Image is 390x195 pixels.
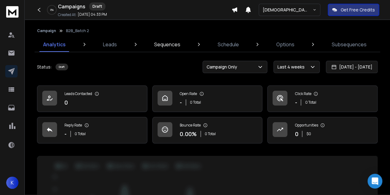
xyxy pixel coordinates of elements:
p: Last 4 weeks [277,64,307,70]
a: Leads [99,37,121,52]
p: 0.00 % [180,130,197,138]
p: Leads [103,41,117,48]
p: Schedule [218,41,239,48]
a: Reply Rate-0 Total [37,117,147,143]
p: - [64,130,67,138]
a: Leads Contacted0 [37,85,147,112]
p: Click Rate [295,91,311,96]
a: Analytics [39,37,69,52]
p: Campaign Only [207,64,240,70]
p: 0 [295,130,298,138]
p: 0 % [50,8,54,12]
a: Schedule [214,37,243,52]
p: Reply Rate [64,123,82,128]
p: B2B_Batch 2 [66,28,89,33]
a: Options [273,37,298,52]
a: Click Rate-0 Total [267,85,378,112]
a: Opportunities0$0 [267,117,378,143]
p: [DATE] 04:33 PM [78,12,107,17]
p: Created At: [58,12,76,17]
p: [DEMOGRAPHIC_DATA] <> Harsh SSA [263,7,313,13]
p: Sequences [154,41,180,48]
h1: Campaigns [58,3,85,10]
a: Subsequences [328,37,370,52]
p: Bounce Rate [180,123,201,128]
p: Status: [37,64,52,70]
p: Open Rate [180,91,197,96]
div: Open Intercom Messenger [367,174,382,189]
div: Draft [89,2,105,10]
p: Opportunities [295,123,318,128]
p: $ 0 [306,131,311,136]
button: Campaign [37,28,56,33]
p: - [180,98,182,107]
p: 0 Total [305,100,316,105]
div: Draft [55,64,68,70]
button: K [6,176,18,189]
a: Bounce Rate0.00%0 Total [152,117,263,143]
img: logo [6,6,18,18]
p: Options [276,41,294,48]
p: Analytics [43,41,66,48]
p: Subsequences [332,41,367,48]
p: 0 Total [75,131,86,136]
p: Get Free Credits [341,7,375,13]
p: - [295,98,297,107]
a: Sequences [150,37,184,52]
p: 0 Total [190,100,201,105]
a: Open Rate-0 Total [152,85,263,112]
p: Leads Contacted [64,91,92,96]
p: 0 Total [205,131,216,136]
button: [DATE] - [DATE] [326,61,378,73]
p: 0 [64,98,68,107]
button: Get Free Credits [328,4,379,16]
